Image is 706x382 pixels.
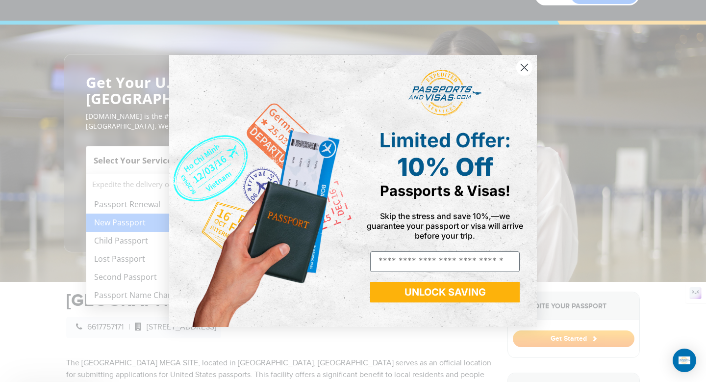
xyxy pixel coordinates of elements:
[169,55,353,327] img: de9cda0d-0715-46ca-9a25-073762a91ba7.png
[516,59,533,76] button: Close dialog
[367,211,523,241] span: Skip the stress and save 10%,—we guarantee your passport or visa will arrive before your trip.
[408,70,482,116] img: passports and visas
[370,282,520,302] button: UNLOCK SAVING
[397,152,493,182] span: 10% Off
[379,128,511,152] span: Limited Offer:
[380,182,510,199] span: Passports & Visas!
[673,349,696,372] div: Open Intercom Messenger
